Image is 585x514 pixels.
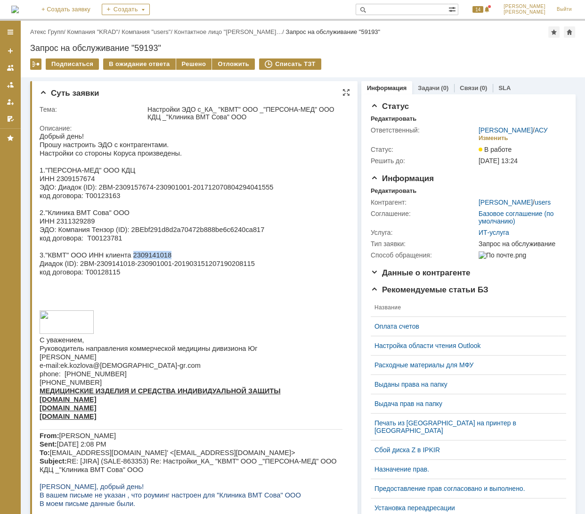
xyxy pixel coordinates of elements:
[479,229,509,236] a: ИТ-услуга
[371,210,477,217] div: Соглашение:
[564,26,575,38] div: Сделать домашней страницей
[371,251,477,259] div: Способ обращения:
[374,465,555,473] a: Назначение прав.
[140,230,146,237] span: gr
[22,506,140,514] a: [EMAIL_ADDRESS][DOMAIN_NAME]
[374,485,555,492] a: Предоставление прав согласовано и выполнено.
[374,446,555,454] a: Сбой диска Z в IPKIR
[371,229,477,236] div: Услуга:
[67,28,118,35] a: Компания "KRAD"
[371,268,471,277] span: Данные о контрагенте
[479,199,533,206] a: [PERSON_NAME]
[30,28,64,35] a: Атекс Групп
[3,60,18,75] a: Заявки на командах
[479,251,526,259] img: По почте.png
[374,361,555,369] a: Расходные материалы для МФУ
[371,126,477,134] div: Ответственный:
[374,400,555,407] a: Выдача прав на папку
[11,6,19,13] a: Перейти на домашнюю страницу
[479,146,512,153] span: В работе
[371,115,416,123] div: Редактировать
[3,111,18,126] a: Мои согласования
[3,94,18,109] a: Мои заявки
[53,230,60,237] span: @
[138,230,140,237] span: -
[374,342,555,349] a: Настройка области чтения Outlook
[367,84,406,91] a: Информация
[504,4,545,9] span: [PERSON_NAME]
[144,506,262,514] a: [EMAIL_ADDRESS][DOMAIN_NAME]
[40,106,146,113] div: Тема:
[498,84,511,91] a: SLA
[3,43,18,58] a: Создать заявку
[472,6,483,13] span: 14
[374,504,555,512] a: Установка переадресации
[418,84,439,91] a: Задачи
[342,89,350,96] div: На всю страницу
[122,28,174,35] div: /
[371,298,559,317] th: Название
[371,187,416,195] div: Редактировать
[535,199,551,206] a: users
[479,157,518,165] span: [DATE] 13:24
[371,157,477,165] div: Решить до:
[3,77,18,92] a: Заявки в моей ответственности
[371,146,477,153] div: Статус:
[504,9,545,15] span: [PERSON_NAME]
[174,28,283,35] a: Контактное лицо "[PERSON_NAME]…
[460,84,478,91] a: Связи
[147,106,345,121] div: Настройки ЭДО с_КА_ "КВМТ" ООО _"ПЕРСОНА-МЕД" ООО КДЦ _"Клиника ВМТ Сова" ООО
[21,230,28,237] span: ek
[40,89,99,98] span: Суть заявки
[479,126,533,134] a: [PERSON_NAME]
[441,84,448,91] div: (0)
[479,210,554,225] a: Базовое соглашение (по умолчанию)
[548,26,560,38] div: Добавить в избранное
[30,28,67,35] div: /
[535,126,548,134] a: АСУ
[374,419,555,434] a: Печать из [GEOGRAPHIC_DATA] на принтер в [GEOGRAPHIC_DATA]
[479,199,551,206] div: /
[479,134,508,142] div: Изменить
[146,230,161,237] span: .com
[21,436,139,443] a: [EMAIL_ADDRESS][DOMAIN_NAME]
[174,28,286,35] div: /
[371,240,477,248] div: Тип заявки:
[371,199,477,206] div: Контрагент:
[374,381,555,388] a: Выданы права на папку
[479,126,548,134] div: /
[30,58,41,70] div: Работа с массовостью
[448,4,458,13] span: Расширенный поиск
[40,124,347,132] div: Описание:
[60,230,138,237] span: [DEMOGRAPHIC_DATA]
[371,285,488,294] span: Рекомендуемые статьи БЗ
[67,28,122,35] div: /
[30,43,576,53] div: Запрос на обслуживание "59193"
[286,28,381,35] div: Запрос на обслуживание "59193"
[28,230,30,237] span: .
[479,240,562,248] div: Запрос на обслуживание
[122,28,171,35] a: Компания "users"
[30,230,54,237] span: kozlova
[479,84,487,91] div: (0)
[102,4,150,15] div: Создать
[11,6,19,13] img: logo
[371,174,434,183] span: Информация
[371,102,409,111] span: Статус
[374,323,555,330] a: Оплата счетов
